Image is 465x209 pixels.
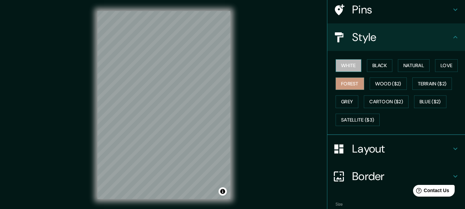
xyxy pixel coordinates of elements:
label: Size [336,201,343,207]
button: Forest [336,77,364,90]
div: Border [327,163,465,190]
button: Cartoon ($2) [364,95,409,108]
h4: Border [352,169,451,183]
div: Layout [327,135,465,163]
button: Terrain ($2) [412,77,452,90]
button: Toggle attribution [219,187,227,196]
h4: Layout [352,142,451,156]
button: Black [367,59,393,72]
button: Wood ($2) [370,77,407,90]
button: Blue ($2) [414,95,446,108]
button: Love [435,59,458,72]
div: Style [327,23,465,51]
button: White [336,59,361,72]
h4: Pins [352,3,451,17]
button: Natural [398,59,430,72]
button: Satellite ($3) [336,114,380,126]
canvas: Map [97,11,230,199]
button: Grey [336,95,358,108]
h4: Style [352,30,451,44]
iframe: Help widget launcher [404,182,457,201]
